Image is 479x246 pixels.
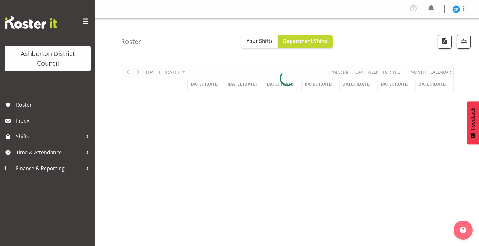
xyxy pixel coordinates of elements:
[5,16,57,29] img: Rosterit website logo
[16,164,83,173] span: Finance & Reporting
[121,38,141,45] h4: Roster
[16,132,83,141] span: Shifts
[438,35,452,49] button: Download a PDF of the roster according to the set date range.
[452,5,460,13] img: charin-phumcharoen11025.jpg
[16,148,83,157] span: Time & Attendance
[457,35,471,49] button: Filter Shifts
[470,108,476,130] span: Feedback
[283,38,328,45] span: Department Shifts
[460,227,466,233] img: help-xxl-2.png
[241,35,278,48] button: Your Shifts
[467,101,479,144] button: Feedback - Show survey
[246,38,273,45] span: Your Shifts
[278,35,333,48] button: Department Shifts
[11,49,84,68] div: Ashburton District Council
[16,100,92,109] span: Roster
[16,116,92,125] span: Inbox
